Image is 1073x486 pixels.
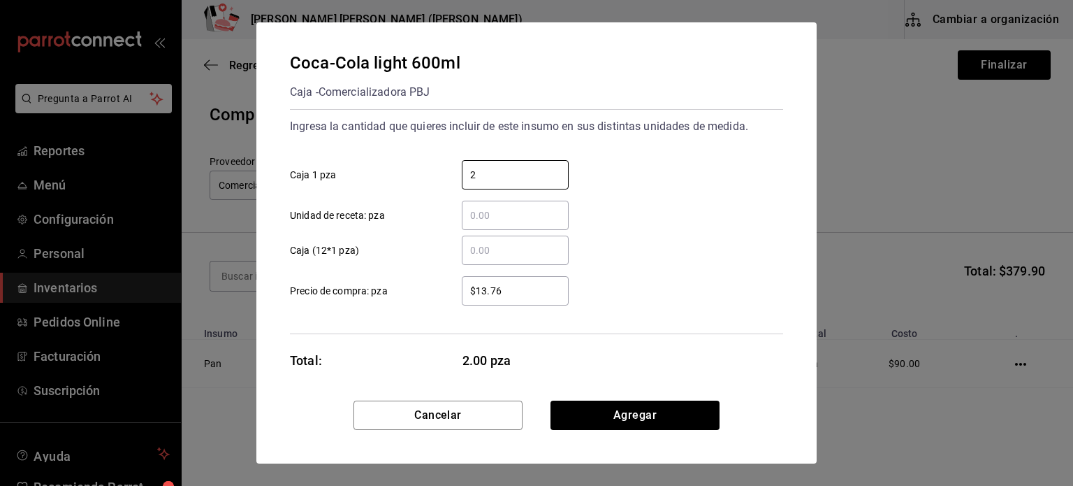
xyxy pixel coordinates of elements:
input: Unidad de receta: pza [462,207,569,224]
input: Caja (12*1 pza) [462,242,569,259]
input: Precio de compra: pza [462,283,569,299]
input: Caja 1 pza [462,166,569,183]
span: Caja 1 pza [290,168,336,183]
button: Agregar [550,401,720,430]
div: Ingresa la cantidad que quieres incluir de este insumo en sus distintas unidades de medida. [290,115,783,138]
div: Coca-Cola light 600ml [290,50,460,76]
div: Caja - Comercializadora PBJ [290,81,460,103]
span: Caja (12*1 pza) [290,243,359,258]
span: Precio de compra: pza [290,284,388,299]
button: Cancelar [353,401,523,430]
span: 2.00 pza [462,351,569,370]
div: Total: [290,351,322,370]
span: Unidad de receta: pza [290,208,385,223]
